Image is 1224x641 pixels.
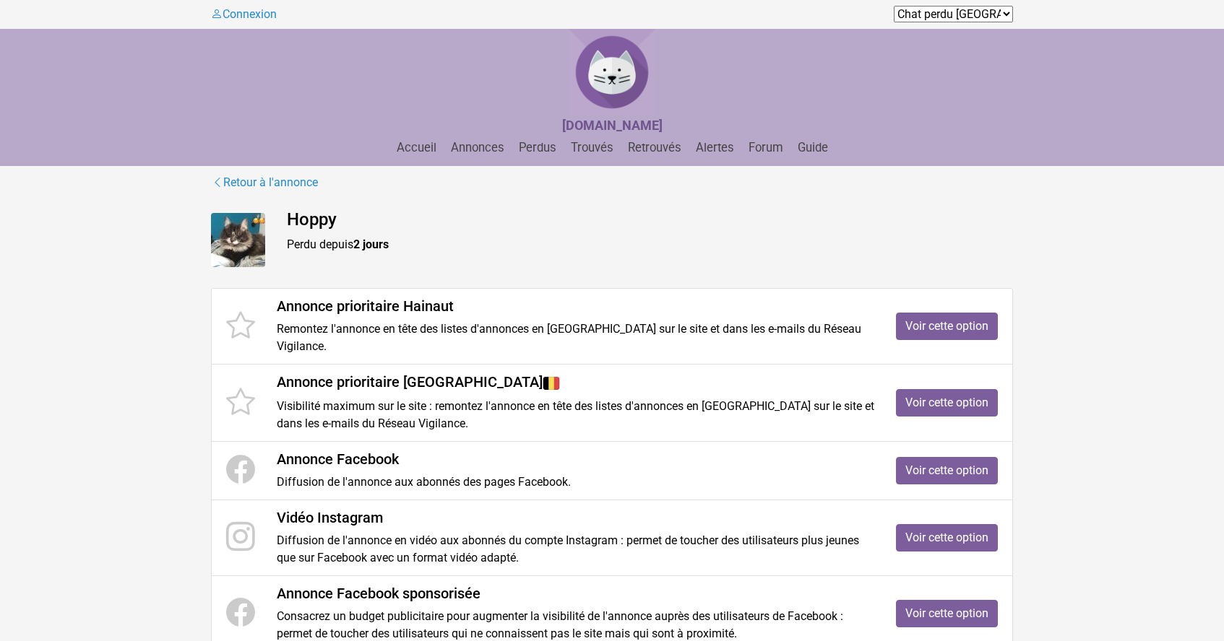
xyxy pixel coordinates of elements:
[896,524,998,551] a: Voir cette option
[211,7,277,21] a: Connexion
[277,474,874,491] p: Diffusion de l'annonce aux abonnés des pages Facebook.
[277,297,874,315] h4: Annonce prioritaire Hainaut
[277,373,874,392] h4: Annonce prioritaire [GEOGRAPHIC_DATA]
[792,141,834,154] a: Guide
[569,29,655,115] img: Chat Perdu Belgique
[562,118,663,133] strong: [DOMAIN_NAME]
[277,450,874,468] h4: Annonce Facebook
[513,141,562,154] a: Perdus
[287,209,1013,230] h4: Hoppy
[287,236,1013,253] p: Perdu depuis
[277,398,874,432] p: Visibilité maximum sur le site : remontez l'annonce en tête des listes d'annonces en [GEOGRAPHIC_...
[445,141,510,154] a: Annonces
[896,313,998,340] a: Voir cette option
[391,141,442,154] a: Accueil
[543,375,560,392] img: Belgique
[896,600,998,627] a: Voir cette option
[743,141,789,154] a: Forum
[277,532,874,567] p: Diffusion de l'annonce en vidéo aux abonnés du compte Instagram : permet de toucher des utilisate...
[211,173,319,192] a: Retour à l'annonce
[896,389,998,417] a: Voir cette option
[277,509,874,526] h4: Vidéo Instagram
[277,585,874,602] h4: Annonce Facebook sponsorisée
[562,119,663,133] a: [DOMAIN_NAME]
[353,237,389,251] strong: 2 jours
[277,320,874,355] p: Remontez l'annonce en tête des listes d'annonces en [GEOGRAPHIC_DATA] sur le site et dans les e-m...
[896,457,998,484] a: Voir cette option
[622,141,687,154] a: Retrouvés
[565,141,619,154] a: Trouvés
[690,141,740,154] a: Alertes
